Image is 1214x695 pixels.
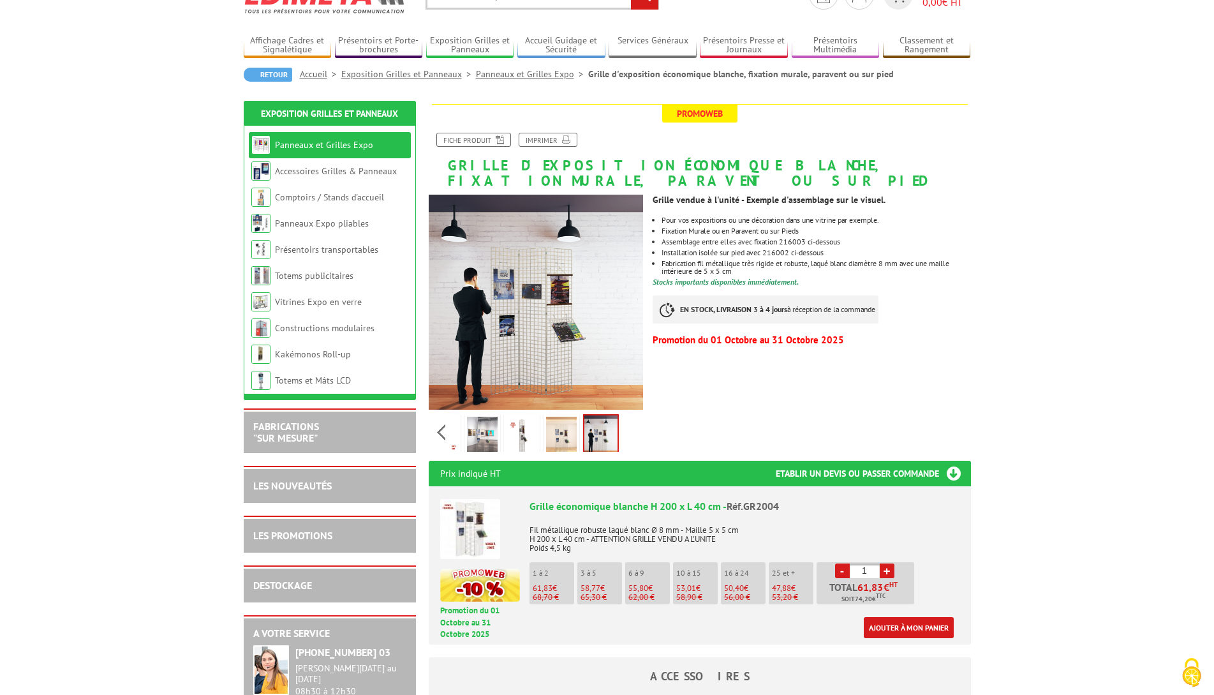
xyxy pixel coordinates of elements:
a: Accueil Guidage et Sécurité [517,35,605,56]
span: 53,01 [676,583,696,594]
h4: ACCESSOIRES [429,670,971,683]
p: € [533,584,574,593]
p: € [581,584,622,593]
img: Constructions modulaires [251,318,270,338]
img: Accessoires Grilles & Panneaux [251,161,270,181]
sup: HT [889,580,898,589]
p: 58,90 € [676,593,718,602]
img: Kakémonos Roll-up [251,345,270,364]
a: Exposition Grilles et Panneaux [341,68,476,80]
p: 3 à 5 [581,569,622,578]
p: 16 à 24 [724,569,766,578]
sup: TTC [876,592,885,599]
span: 61,83 [533,583,552,594]
span: Promoweb [662,105,737,123]
li: Assemblage entre elles avec fixation 216003 ci-dessous [662,238,970,246]
a: Panneaux Expo pliables [275,218,369,229]
a: DESTOCKAGE [253,579,312,592]
span: 58,77 [581,583,600,594]
span: Soit € [841,594,885,604]
h3: Etablir un devis ou passer commande [776,461,971,486]
img: gr2004_grilles_blanche_exposition.jpg [584,415,618,455]
font: Stocks importants disponibles immédiatement. [653,277,799,287]
span: 55,80 [628,583,648,594]
a: Accueil [300,68,341,80]
span: Réf.GR2004 [727,500,779,512]
a: Accessoires Grilles & Panneaux [275,165,397,177]
span: 47,88 [772,583,791,594]
img: grille_exposition_economique_blanche_fixation_murale_paravent_ou_sur_pied_exemple_de_assemblage_e... [507,417,537,456]
img: gr2004_grilles_blanche_exposition_economique.jpg [467,417,498,456]
p: € [724,584,766,593]
img: Grille économique blanche H 200 x L 40 cm [440,499,500,559]
a: LES NOUVEAUTÉS [253,479,332,492]
a: Totems et Mâts LCD [275,375,351,386]
span: Previous [435,422,447,443]
li: Fabrication fil métallique très rigide et robuste, laqué blanc diamètre 8 mm avec une maille inté... [662,260,970,275]
a: Exposition Grilles et Panneaux [261,108,398,119]
a: Totems publicitaires [275,270,353,281]
a: Imprimer [519,133,577,147]
a: + [880,564,894,578]
a: Classement et Rangement [883,35,971,56]
p: 62,00 € [628,593,670,602]
button: Cookies (modal window) [1169,652,1214,695]
p: 68,70 € [533,593,574,602]
li: Installation isolée sur pied avec 216002 ci-dessous [662,249,970,257]
a: Présentoirs et Porte-brochures [335,35,423,56]
span: 61,83 [857,582,884,592]
a: Exposition Grilles et Panneaux [426,35,514,56]
img: Comptoirs / Stands d'accueil [251,188,270,207]
p: à réception de la commande [653,295,878,324]
a: Affichage Cadres et Signalétique [244,35,332,56]
p: 1 à 2 [533,569,574,578]
p: Promotion du 01 Octobre au 31 Octobre 2025 [440,605,520,641]
p: € [628,584,670,593]
p: € [676,584,718,593]
a: Constructions modulaires [275,322,374,334]
a: Panneaux et Grilles Expo [275,139,373,151]
img: Cookies (modal window) [1176,657,1208,689]
p: 65,30 € [581,593,622,602]
a: Retour [244,68,292,82]
span: 50,40 [724,583,744,594]
a: FABRICATIONS"Sur Mesure" [253,420,319,444]
div: Grille économique blanche H 200 x L 40 cm - [529,499,959,514]
a: Services Généraux [609,35,697,56]
strong: EN STOCK, LIVRAISON 3 à 4 jours [680,304,787,314]
a: Présentoirs Presse et Journaux [700,35,788,56]
h2: A votre service [253,628,406,639]
p: 56,00 € [724,593,766,602]
strong: Grille vendue à l'unité - Exemple d'assemblage sur le visuel. [653,194,885,206]
img: gr2004_grilles_blanche_exposition_economique_murale.jpg [546,417,577,456]
p: 53,20 € [772,593,813,602]
img: Vitrines Expo en verre [251,292,270,311]
p: 10 à 15 [676,569,718,578]
img: gr2004_grilles_blanche_exposition.jpg [429,195,644,410]
strong: [PHONE_NUMBER] 03 [295,646,390,659]
p: Pour vos expositions ou une décoration dans une vitrine par exemple. [662,216,970,224]
span: 74,20 [855,594,872,604]
a: Vitrines Expo en verre [275,296,362,308]
a: LES PROMOTIONS [253,529,332,542]
p: Fil métallique robuste laqué blanc Ø 8 mm - Maille 5 x 5 cm H 200 x L 40 cm - ATTENTION GRILLE VE... [529,517,959,553]
img: Totems publicitaires [251,266,270,285]
li: Fixation Murale ou en Paravent ou sur Pieds [662,227,970,235]
img: Panneaux et Grilles Expo [251,135,270,154]
p: 25 et + [772,569,813,578]
img: widget-service.jpg [253,645,289,695]
p: Promotion du 01 Octobre au 31 Octobre 2025 [653,336,970,344]
div: [PERSON_NAME][DATE] au [DATE] [295,663,406,685]
p: Prix indiqué HT [440,461,501,486]
img: Panneaux Expo pliables [251,214,270,233]
p: Total [820,582,914,604]
img: Présentoirs transportables [251,240,270,259]
a: Panneaux et Grilles Expo [476,68,588,80]
a: - [835,564,850,578]
img: promotion [440,569,520,602]
a: Fiche produit [436,133,511,147]
span: € [884,582,889,592]
p: € [772,584,813,593]
img: Totems et Mâts LCD [251,371,270,390]
a: Kakémonos Roll-up [275,348,351,360]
